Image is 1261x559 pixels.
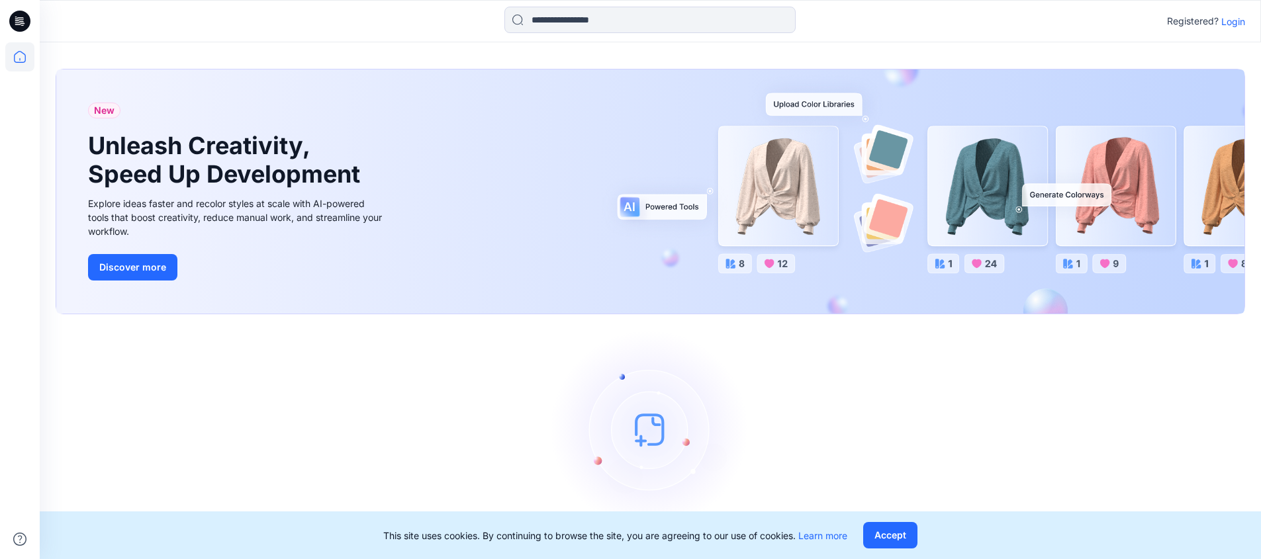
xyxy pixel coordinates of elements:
div: Explore ideas faster and recolor styles at scale with AI-powered tools that boost creativity, red... [88,196,386,238]
p: Login [1221,15,1245,28]
p: This site uses cookies. By continuing to browse the site, you are agreeing to our use of cookies. [383,529,847,542]
button: Accept [863,522,917,548]
img: empty-state-image.svg [551,330,750,529]
span: New [94,103,115,118]
h1: Unleash Creativity, Speed Up Development [88,132,366,189]
p: Registered? [1167,13,1219,29]
button: Discover more [88,254,177,280]
a: Discover more [88,254,386,280]
a: Learn more [798,530,847,541]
